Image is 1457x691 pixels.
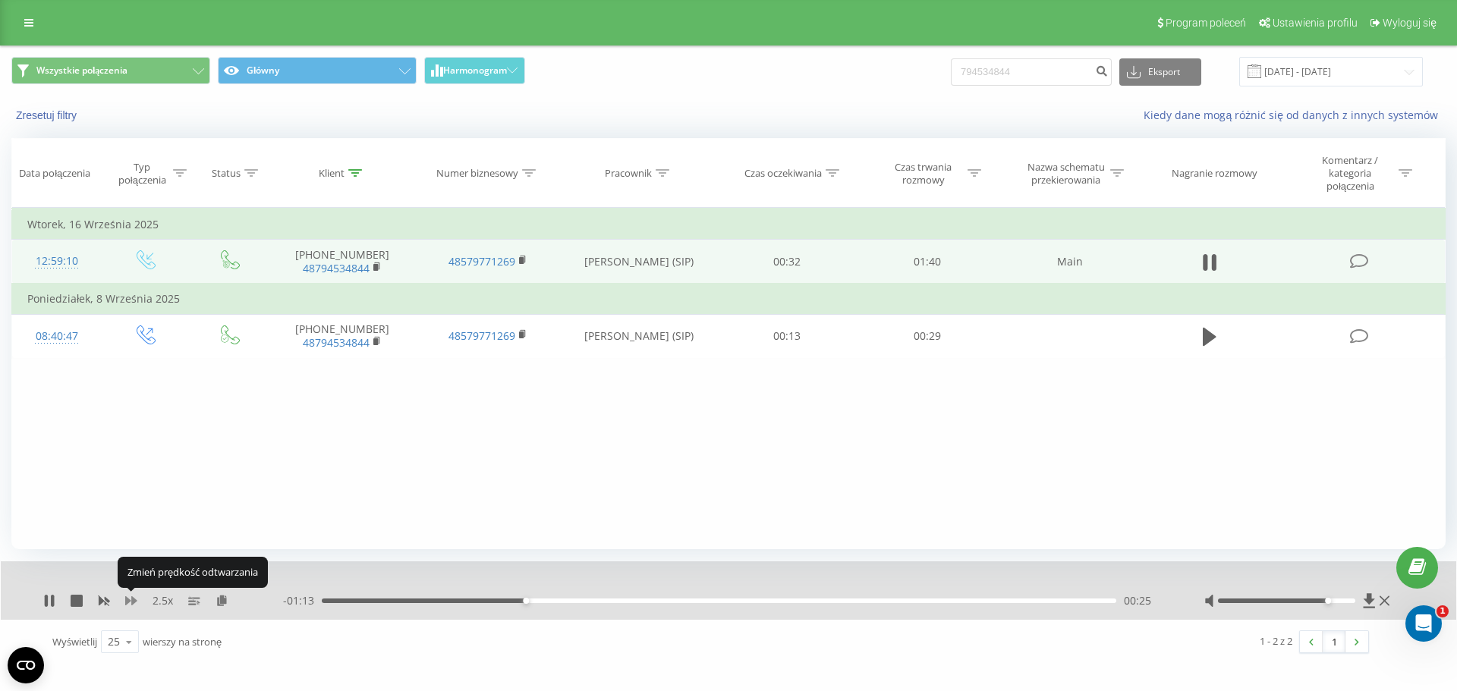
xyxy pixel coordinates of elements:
[436,167,518,180] div: Numer biznesowy
[1124,593,1151,608] span: 00:25
[605,167,652,180] div: Pracownik
[319,167,345,180] div: Klient
[951,58,1112,86] input: Wyszukiwanie według numeru
[8,647,44,683] button: Open CMP widget
[303,335,370,350] a: 48794534844
[523,598,529,604] div: Accessibility label
[12,284,1446,314] td: Poniedziałek, 8 Września 2025
[52,635,97,649] span: Wyświetlij
[1405,605,1442,642] iframe: Intercom live chat
[12,209,1446,240] td: Wtorek, 16 Września 2025
[1437,605,1449,617] span: 1
[118,557,268,587] div: Zmień prędkość odtwarzania
[1273,17,1358,29] span: Ustawienia profilu
[269,240,415,284] td: [PHONE_NUMBER]
[443,65,507,76] span: Harmonogram
[1166,17,1246,29] span: Program poleceń
[1119,58,1201,86] button: Eksport
[1025,161,1106,187] div: Nazwa schematu przekierowania
[560,314,717,358] td: [PERSON_NAME] (SIP)
[269,314,415,358] td: [PHONE_NUMBER]
[27,322,87,351] div: 08:40:47
[11,57,210,84] button: Wszystkie połączenia
[560,240,717,284] td: [PERSON_NAME] (SIP)
[1260,633,1292,649] div: 1 - 2 z 2
[744,167,822,180] div: Czas oczekiwania
[143,635,222,649] span: wierszy na stronę
[36,64,127,77] span: Wszystkie połączenia
[424,57,525,84] button: Harmonogram
[1323,631,1345,652] a: 1
[997,240,1143,284] td: Main
[1306,154,1395,193] div: Komentarz / kategoria połączenia
[108,634,120,649] div: 25
[115,161,169,187] div: Typ połączenia
[448,254,515,269] a: 48579771269
[153,593,173,608] span: 2.5 x
[717,314,857,358] td: 00:13
[27,247,87,276] div: 12:59:10
[1325,598,1331,604] div: Accessibility label
[857,314,996,358] td: 00:29
[448,328,515,343] a: 48579771269
[1172,167,1257,180] div: Nagranie rozmowy
[857,240,996,284] td: 01:40
[218,57,417,84] button: Główny
[1144,108,1446,122] a: Kiedy dane mogą różnić się od danych z innych systemów
[717,240,857,284] td: 00:32
[212,167,241,180] div: Status
[883,161,964,187] div: Czas trwania rozmowy
[11,108,84,122] button: Zresetuj filtry
[283,593,322,608] span: - 01:13
[303,261,370,275] a: 48794534844
[1383,17,1437,29] span: Wyloguj się
[19,167,90,180] div: Data połączenia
